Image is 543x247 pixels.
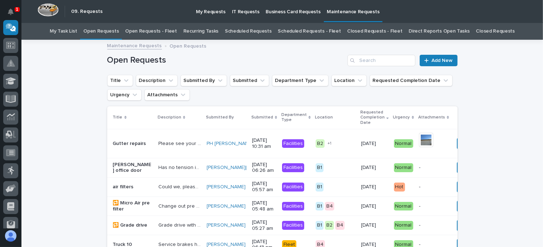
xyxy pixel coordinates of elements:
div: Facilities [282,139,304,148]
img: Workspace Logo [38,3,59,16]
p: Description [158,113,181,121]
button: Location [331,75,367,86]
a: [PERSON_NAME][DEMOGRAPHIC_DATA] [207,165,299,171]
a: PH [PERSON_NAME] [207,141,253,147]
button: Department Type [272,75,329,86]
button: Notifications [3,4,18,19]
span: + 1 [327,141,331,146]
div: Facilities [282,221,304,230]
p: Grade drive with skid steer and case w/ drag. [158,221,202,228]
div: Normal [394,202,413,211]
span: Add New [432,58,453,63]
div: B1 [316,202,324,211]
p: [DATE] [361,203,388,209]
a: Add New [420,55,457,66]
button: Assign [457,200,481,212]
a: Closed Requests - Fleet [347,23,403,40]
p: Requested Completion Date [360,108,385,127]
div: Facilities [282,163,304,172]
div: Normal [394,139,413,148]
p: Submitted By [206,113,234,121]
p: Submitted [251,113,273,121]
p: [DATE] [361,222,388,228]
a: [PERSON_NAME] [207,222,246,228]
tr: Gutter repairsPlease see your all gutters that leak. I’ve got some caulk, especially for that bef... [107,129,540,158]
a: Maintenance Requests [107,41,162,49]
a: Closed Requests [476,23,515,40]
p: [DATE] 06:26 am [252,162,276,174]
p: Title [113,113,123,121]
h2: 09. Requests [71,9,103,15]
div: B2 [325,221,334,230]
button: Urgency [107,89,142,101]
button: Submitted [230,75,269,86]
p: Department Type [281,111,307,124]
h1: Open Requests [107,55,345,66]
div: B1 [316,163,324,172]
div: B4 [325,202,334,211]
button: Description [136,75,178,86]
a: [PERSON_NAME] [207,184,246,190]
p: - [419,184,448,190]
p: Has no tension in door stopper. Also door doesn’t fully shut on its own [158,163,202,171]
p: [DATE] 10:31 am [252,137,276,150]
a: Open Requests [83,23,119,40]
a: Direct Reports Open Tasks [409,23,469,40]
p: Attachments [418,113,445,121]
p: 🔁 Grade drive [113,222,153,228]
tr: [PERSON_NAME] office doorHas no tension in door stopper. Also door doesn’t fully shut on its ownH... [107,158,540,177]
tr: air filtersCould we, please have our air filters changed in B-1Could we, please have our air filt... [107,177,540,197]
div: Facilities [282,183,304,192]
p: - [419,222,448,228]
p: Urgency [393,113,410,121]
p: [DATE] [361,165,388,171]
p: Change out pre filters every two weeks [158,202,202,209]
button: Submitted By [181,75,227,86]
p: [PERSON_NAME] office door [113,162,153,174]
p: [DATE] 05:27 am [252,219,276,232]
a: Scheduled Requests [225,23,271,40]
div: B2 [316,139,325,148]
button: Assign [457,220,481,231]
div: B1 [316,183,324,192]
p: Open Requests [170,42,207,49]
a: [PERSON_NAME] [207,203,246,209]
button: Attachments [144,89,190,101]
a: Open Requests - Fleet [125,23,177,40]
div: B1 [316,221,324,230]
p: [DATE] 05:57 am [252,181,276,193]
input: Search [347,55,415,66]
button: Assign [457,181,481,193]
p: air filters [113,184,153,190]
p: Location [315,113,333,121]
div: Normal [394,163,413,172]
tr: 🔁 Micro Air pre filterChange out pre filters every two weeksChange out pre filters every two week... [107,197,540,216]
div: B4 [335,221,345,230]
p: 1 [16,7,18,12]
a: My Task List [50,23,77,40]
tr: 🔁 Grade driveGrade drive with skid steer and case w/ drag.Grade drive with skid steer and case w/... [107,216,540,235]
p: - [419,165,448,171]
p: Could we, please have our air filters changed in B-1 [158,183,202,190]
button: Assign [457,162,481,173]
p: - [419,203,448,209]
button: Assign [457,138,481,149]
p: [DATE] [361,141,388,147]
button: Requested Completion Date [370,75,453,86]
div: Facilities [282,202,304,211]
p: [DATE] 05:48 am [252,200,276,212]
p: Please see your all gutters that leak. I’ve got some caulk, especially for that before. [158,139,202,147]
button: users-avatar [3,228,18,243]
div: Normal [394,221,413,230]
div: Hot [394,183,405,192]
p: [DATE] [361,184,388,190]
a: Scheduled Requests - Fleet [278,23,341,40]
p: 🔁 Micro Air pre filter [113,200,153,212]
a: Recurring Tasks [183,23,218,40]
button: Title [107,75,133,86]
p: Gutter repairs [113,141,153,147]
div: Notifications1 [9,9,18,20]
